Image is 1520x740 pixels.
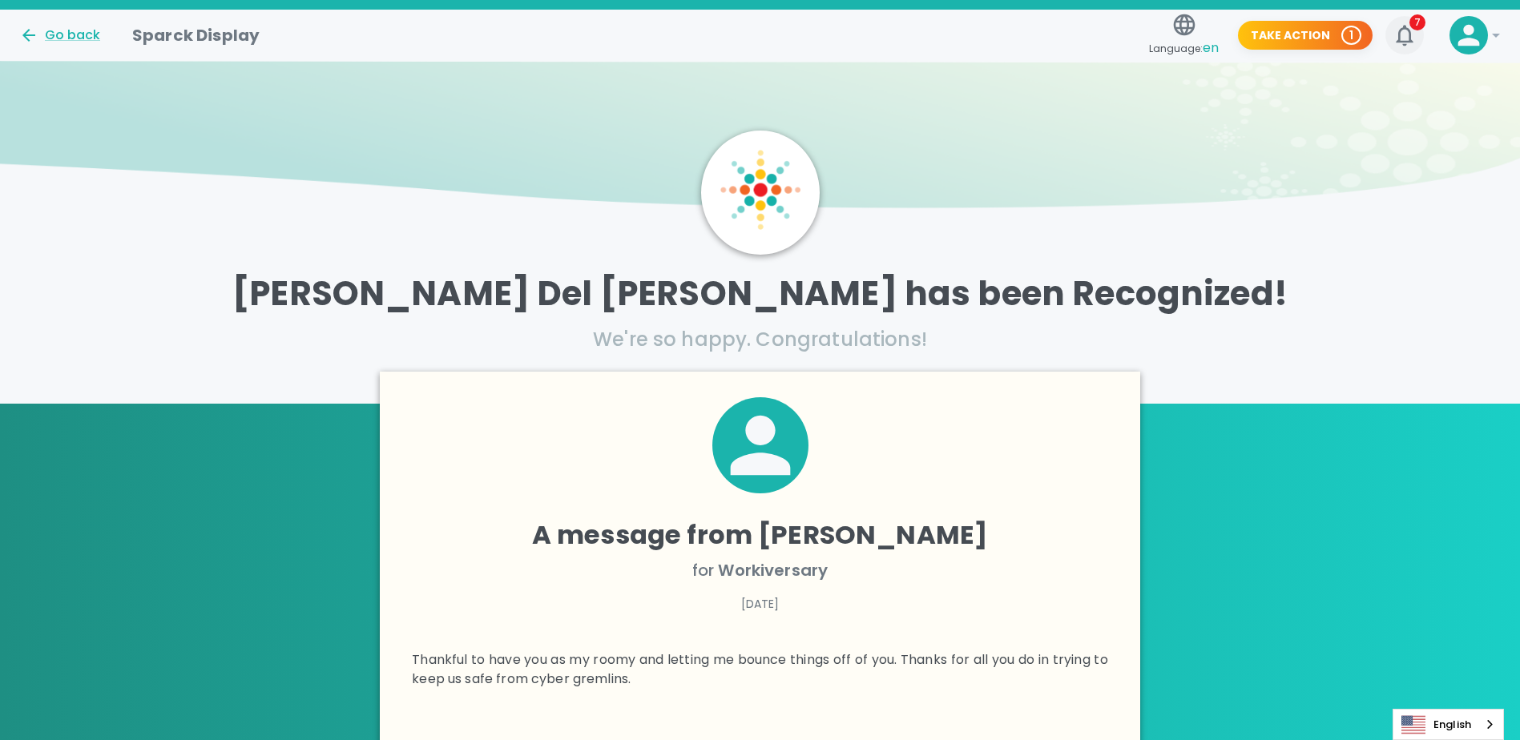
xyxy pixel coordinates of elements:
span: Workiversary [718,559,828,581]
div: Language [1393,709,1504,740]
h1: Sparck Display [132,22,260,48]
p: 1 [1349,27,1353,43]
button: Take Action 1 [1238,21,1373,50]
span: 7 [1409,14,1425,30]
button: Go back [19,26,100,45]
p: Thankful to have you as my roomy and letting me bounce things off of you. Thanks for all you do i... [412,650,1108,689]
a: English [1393,710,1503,739]
button: 7 [1385,16,1424,54]
p: for [412,557,1108,583]
img: Sparck logo [720,150,800,230]
aside: Language selected: English [1393,709,1504,740]
span: Language: [1149,38,1219,59]
button: Language:en [1143,7,1225,64]
p: [DATE] [412,596,1108,612]
span: en [1203,38,1219,57]
h4: A message from [PERSON_NAME] [412,519,1108,551]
